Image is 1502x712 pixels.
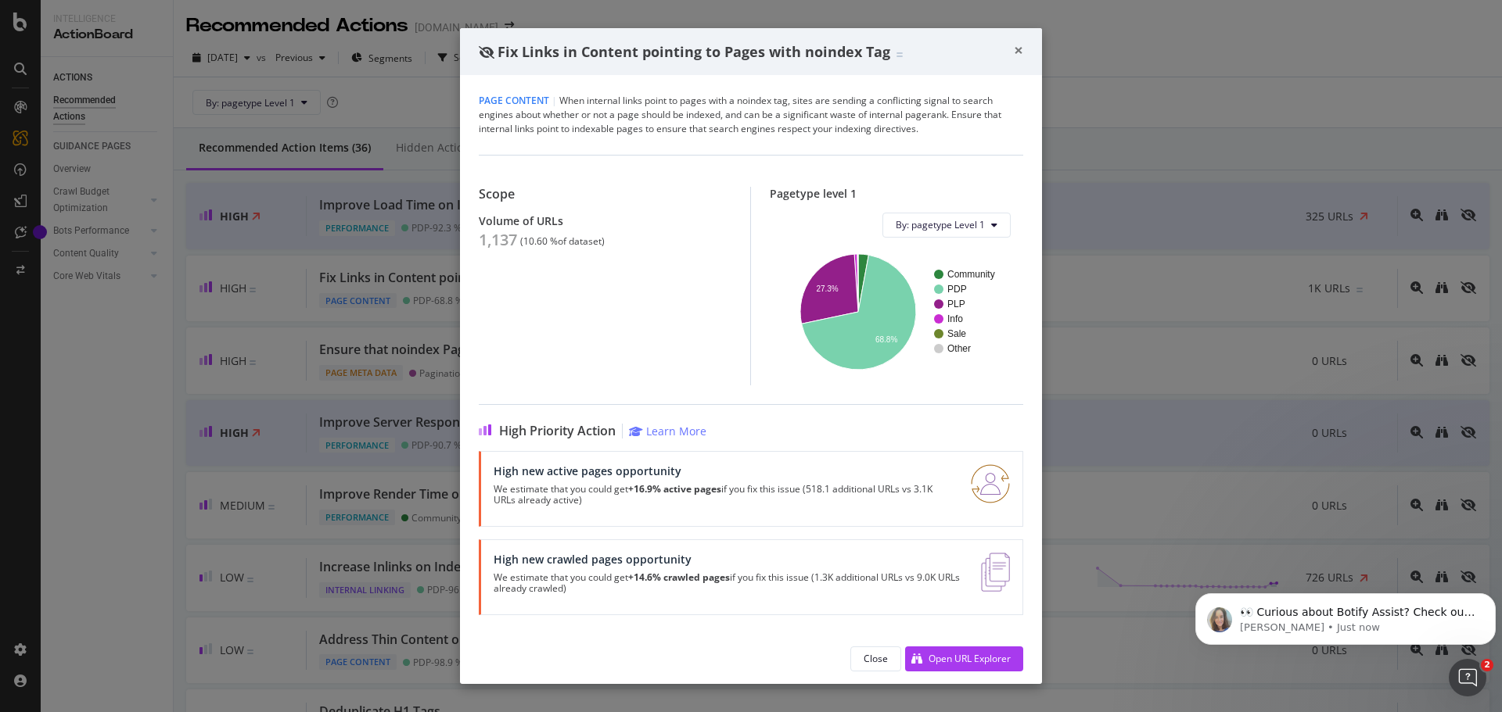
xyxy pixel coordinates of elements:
[897,52,903,57] img: Equal
[628,571,730,584] strong: +14.6% crawled pages
[479,94,1023,136] div: When internal links point to pages with a noindex tag, sites are sending a conflicting signal to ...
[646,424,706,438] div: Learn More
[479,46,494,59] div: eye-slash
[971,464,1010,503] img: RO06QsNG.png
[479,231,517,249] div: 1,137
[850,646,901,671] button: Close
[875,335,897,344] text: 68.8%
[905,646,1023,671] button: Open URL Explorer
[882,213,1011,238] button: By: pagetype Level 1
[1481,659,1493,671] span: 2
[479,94,549,107] span: Page Content
[782,250,1011,373] svg: A chart.
[552,94,557,107] span: |
[494,572,962,594] p: We estimate that you could get if you fix this issue (1.3K additional URLs vs 9.0K URLs already c...
[947,269,995,280] text: Community
[629,424,706,438] a: Learn More
[1189,560,1502,670] iframe: Intercom notifications message
[896,218,985,231] span: By: pagetype Level 1
[498,42,890,61] span: Fix Links in Content pointing to Pages with noindex Tag
[947,328,966,339] text: Sale
[816,284,838,293] text: 27.3%
[947,313,963,324] text: Info
[1014,39,1023,61] span: ×
[947,343,971,354] text: Other
[499,424,616,438] span: High Priority Action
[947,284,967,295] text: PDP
[1449,659,1486,696] iframe: Intercom live chat
[864,652,888,665] div: Close
[479,187,731,202] div: Scope
[479,214,731,227] div: Volume of URLs
[494,553,962,566] div: High new crawled pages opportunity
[494,484,952,506] p: We estimate that you could get if you fix this issue (518.1 additional URLs vs 3.1K URLs already ...
[981,553,1010,592] img: e5DMFwAAAABJRU5ErkJggg==
[494,464,952,478] div: High new active pages opportunity
[520,236,605,247] div: ( 10.60 % of dataset )
[770,187,1023,200] div: Pagetype level 1
[628,482,721,496] strong: +16.9% active pages
[929,652,1011,665] div: Open URL Explorer
[947,299,965,309] text: PLP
